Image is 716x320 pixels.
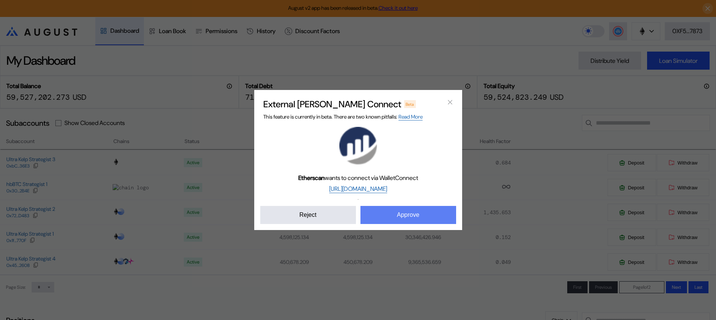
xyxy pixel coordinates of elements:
[263,113,423,120] span: This feature is currently in beta. There are two known pitfalls:
[360,206,456,224] button: Approve
[444,96,456,108] button: close modal
[298,174,325,182] b: Etherscan
[298,174,418,182] span: wants to connect via WalletConnect
[339,127,377,165] img: Etherscan logo
[263,98,401,110] h2: External [PERSON_NAME] Connect
[260,206,356,224] button: Reject
[404,100,416,108] div: Beta
[329,185,387,193] a: [URL][DOMAIN_NAME]
[398,113,423,120] a: Read More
